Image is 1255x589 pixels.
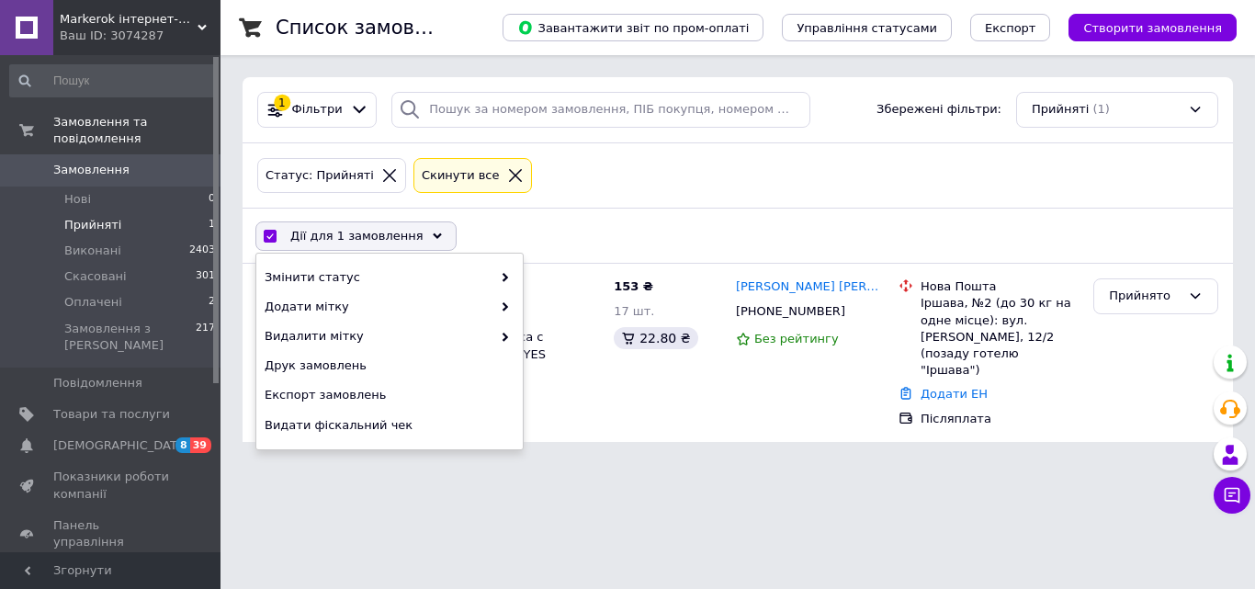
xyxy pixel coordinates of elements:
span: Управління статусами [797,21,937,35]
h1: Список замовлень [276,17,462,39]
button: Створити замовлення [1068,14,1237,41]
div: Нова Пошта [921,278,1079,295]
span: 8 [175,437,190,453]
span: 217 [196,321,215,354]
button: Управління статусами [782,14,952,41]
span: Markerok інтернет-магазин канцелярії [60,11,198,28]
span: Замовлення з [PERSON_NAME] [64,321,196,354]
a: [PERSON_NAME] [PERSON_NAME] [736,278,884,296]
span: Без рейтингу [754,332,839,345]
span: Товари та послуги [53,406,170,423]
span: Видалити мітку [265,328,492,345]
div: Cкинути все [418,166,503,186]
span: Створити замовлення [1083,21,1222,35]
span: Друк замовлень [265,357,510,374]
span: Додати мітку [265,299,492,315]
span: (1) [1092,102,1109,116]
div: 1 [274,95,290,111]
div: 22.80 ₴ [614,327,697,349]
span: Фільтри [292,101,343,119]
span: 2 [209,294,215,311]
span: Замовлення [53,162,130,178]
span: Виконані [64,243,121,259]
span: 301 [196,268,215,285]
div: [PHONE_NUMBER] [732,300,849,323]
span: Дії для 1 замовлення [290,228,424,244]
span: Експорт [985,21,1036,35]
span: 39 [190,437,211,453]
span: 0 [209,191,215,208]
div: Ваш ID: 3074287 [60,28,220,44]
span: Панель управління [53,517,170,550]
span: Повідомлення [53,375,142,391]
span: 2403 [189,243,215,259]
span: Замовлення та повідомлення [53,114,220,147]
button: Чат з покупцем [1214,477,1250,514]
a: Створити замовлення [1050,20,1237,34]
input: Пошук за номером замовлення, ПІБ покупця, номером телефону, Email, номером накладної [391,92,810,128]
div: Іршава, №2 (до 30 кг на одне місце): вул. [PERSON_NAME], 12/2 (позаду готелю "Іршава") [921,295,1079,379]
span: Нові [64,191,91,208]
span: Збережені фільтри: [876,101,1001,119]
span: Скасовані [64,268,127,285]
button: Експорт [970,14,1051,41]
div: Прийнято [1109,287,1181,306]
input: Пошук [9,64,217,97]
span: 153 ₴ [614,279,653,293]
span: Прийняті [64,217,121,233]
span: [DEMOGRAPHIC_DATA] [53,437,189,454]
span: 1 [209,217,215,233]
span: Змінити статус [265,269,492,286]
div: Післяплата [921,411,1079,427]
span: Прийняті [1032,101,1089,119]
a: Додати ЕН [921,387,988,401]
span: Показники роботи компанії [53,469,170,502]
span: Експорт замовлень [265,387,510,403]
span: Оплачені [64,294,122,311]
span: Видати фіскальний чек [265,417,510,434]
button: Завантажити звіт по пром-оплаті [503,14,763,41]
div: Статус: Прийняті [262,166,378,186]
span: 17 шт. [614,304,654,318]
span: Завантажити звіт по пром-оплаті [517,19,749,36]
